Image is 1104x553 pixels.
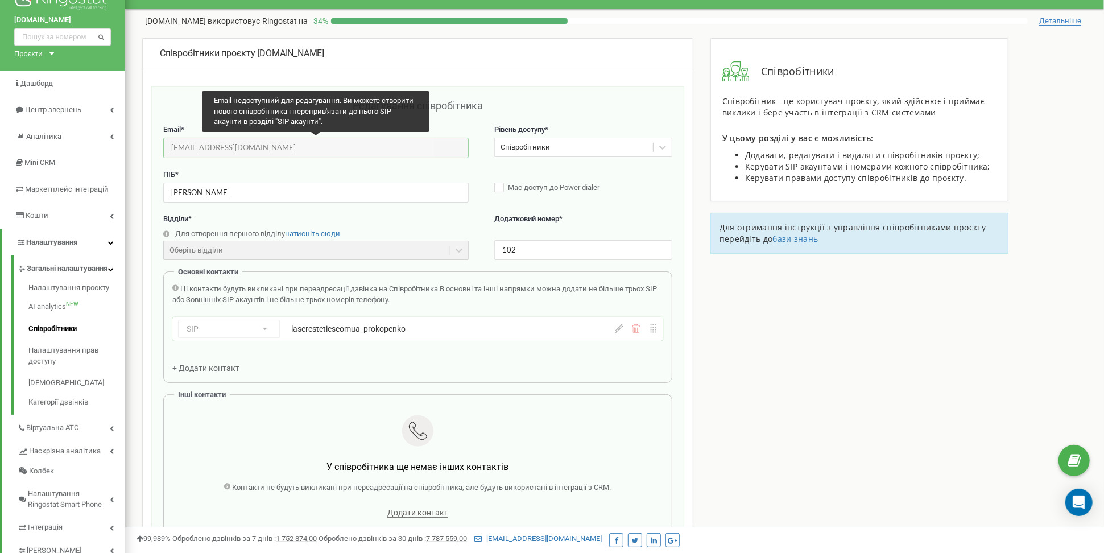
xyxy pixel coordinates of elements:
[773,233,818,244] a: бази знань
[163,170,175,179] span: ПІБ
[750,64,834,79] span: Співробітники
[208,16,308,26] span: використовує Ringostat на
[26,238,77,246] span: Налаштування
[745,172,966,183] span: Керувати правами доступу співробітників до проєкту.
[474,534,602,543] a: [EMAIL_ADDRESS][DOMAIN_NAME]
[722,133,874,143] span: У цьому розділі у вас є можливість:
[28,372,125,394] a: [DEMOGRAPHIC_DATA]
[172,534,317,543] span: Оброблено дзвінків за 7 днів :
[145,15,308,27] p: [DOMAIN_NAME]
[28,318,125,340] a: Співробітники
[137,534,171,543] span: 99,989%
[17,481,125,514] a: Налаштування Ringostat Smart Phone
[175,229,285,238] span: Для створення першого відділу
[353,100,483,112] span: Редагування співробітника
[494,214,559,223] span: Додатковий номер
[276,534,317,543] u: 1 752 874,00
[24,158,55,167] span: Mini CRM
[308,15,331,27] p: 34 %
[291,323,536,335] div: laseresteticscomua_prokopenko
[29,446,101,457] span: Наскрізна аналітика
[17,438,125,461] a: Наскрізна аналітика
[160,48,255,59] span: Співробітники проєкту
[160,47,676,60] div: [DOMAIN_NAME]
[163,183,469,203] input: Введіть ПІБ
[29,466,54,477] span: Колбек
[2,229,125,256] a: Налаштування
[14,48,43,59] div: Проєкти
[745,161,990,172] span: Керувати SIP акаунтами і номерами кожного співробітника;
[163,138,469,158] input: Введіть Email
[26,423,78,434] span: Віртуальна АТС
[25,185,109,193] span: Маркетплейс інтеграцій
[1065,489,1093,516] div: Open Intercom Messenger
[722,96,985,118] span: Співробітник - це користувач проєкту, який здійснює і приймає виклики і бере участь в інтеграції ...
[326,461,508,472] span: У співробітника ще немає інших контактів
[28,394,125,408] a: Категорії дзвінків
[508,183,599,192] span: Має доступ до Power dialer
[232,483,611,492] span: Контакти не будуть викликані при переадресації на співробітника, але будуть використані в інтегра...
[172,317,663,341] div: SIPlaseresteticscomua_prokopenko
[501,142,550,153] div: Співробітники
[26,211,48,220] span: Кошти
[163,125,181,134] span: Email
[745,150,980,160] span: Додавати, редагувати і видаляти співробітників проєкту;
[172,364,239,373] span: + Додати контакт
[28,283,125,296] a: Налаштування проєкту
[14,15,111,26] a: [DOMAIN_NAME]
[387,508,448,518] span: Додати контакт
[720,222,986,244] span: Для отримання інструкції з управління співробітниками проєкту перейдіть до
[180,284,440,293] span: Ці контакти будуть викликані при переадресації дзвінка на Співробітника.
[17,255,125,279] a: Загальні налаштування
[285,229,340,238] a: натисніть сюди
[25,105,81,114] span: Центр звернень
[163,214,188,223] span: Відділи
[17,415,125,438] a: Віртуальна АТС
[319,534,467,543] span: Оброблено дзвінків за 30 днів :
[26,132,61,141] span: Аналiтика
[17,514,125,538] a: Інтеграція
[28,489,110,510] span: Налаштування Ringostat Smart Phone
[426,534,467,543] u: 7 787 559,00
[178,390,226,399] span: Інші контакти
[27,263,107,274] span: Загальні налаштування
[28,522,63,533] span: Інтеграція
[494,240,672,260] input: Вкажіть додатковий номер
[494,125,545,134] span: Рівень доступу
[28,340,125,372] a: Налаштування прав доступу
[1039,16,1081,26] span: Детальніше
[20,79,53,88] span: Дашборд
[28,296,125,318] a: AI analyticsNEW
[14,28,111,46] input: Пошук за номером
[178,267,238,276] span: Основні контакти
[17,461,125,481] a: Колбек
